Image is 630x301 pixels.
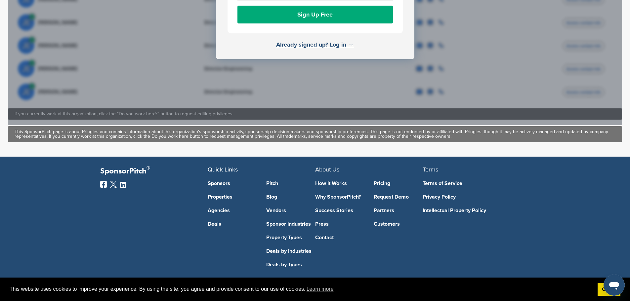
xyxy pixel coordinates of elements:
[423,208,520,213] a: Intellectual Property Policy
[374,221,423,227] a: Customers
[266,262,315,267] a: Deals by Types
[100,181,107,188] img: Facebook
[315,235,364,240] a: Contact
[423,194,520,200] a: Privacy Policy
[306,284,335,294] a: learn more about cookies
[266,221,315,227] a: Sponsor Industries
[208,221,257,227] a: Deals
[208,208,257,213] a: Agencies
[604,275,625,296] iframe: Button to launch messaging window
[374,181,423,186] a: Pricing
[315,221,364,227] a: Press
[374,194,423,200] a: Request Demo
[315,181,364,186] a: How It Works
[598,283,620,296] a: dismiss cookie message
[315,166,339,173] span: About Us
[237,6,393,23] a: Sign Up Free
[147,164,150,172] span: ®
[15,130,615,139] div: This SponsorPitch page is about Pringles and contains information about this organization's spons...
[266,248,315,254] a: Deals by Industries
[208,194,257,200] a: Properties
[100,167,208,176] p: SponsorPitch
[266,208,315,213] a: Vendors
[374,208,423,213] a: Partners
[423,166,438,173] span: Terms
[10,284,592,294] span: This website uses cookies to improve your experience. By using the site, you agree and provide co...
[208,166,238,173] span: Quick Links
[208,181,257,186] a: Sponsors
[315,194,364,200] a: Why SponsorPitch?
[110,181,117,188] img: Twitter
[266,181,315,186] a: Pitch
[423,181,520,186] a: Terms of Service
[276,41,354,48] a: Already signed up? Log in →
[266,235,315,240] a: Property Types
[315,208,364,213] a: Success Stories
[266,194,315,200] a: Blog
